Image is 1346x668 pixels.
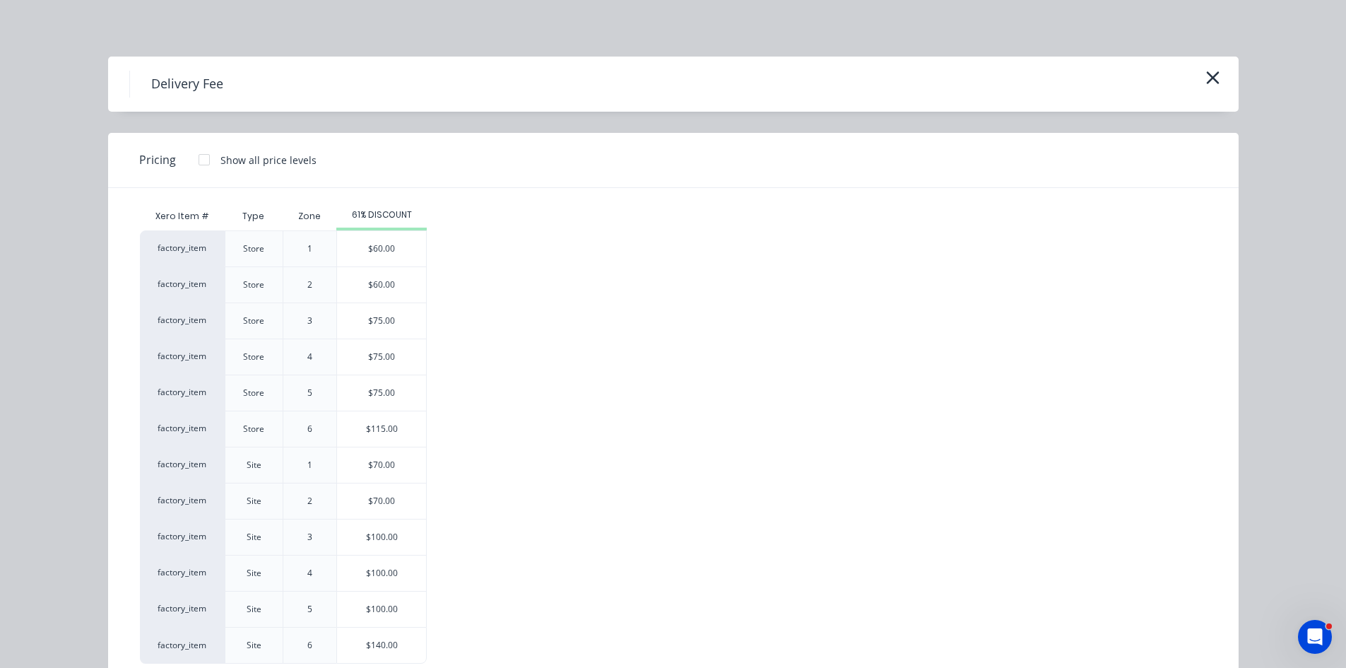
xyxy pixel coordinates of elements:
div: Site [247,639,261,652]
div: 1 [307,242,312,255]
h4: Delivery Fee [129,71,244,98]
div: $75.00 [337,303,426,339]
div: Show all price levels [220,153,317,168]
div: $75.00 [337,375,426,411]
div: 2 [307,495,312,508]
div: Store [243,315,264,327]
div: 3 [307,531,312,544]
div: $70.00 [337,447,426,483]
div: 6 [307,423,312,435]
div: Store [243,387,264,399]
div: Site [247,495,261,508]
div: factory_item [140,375,225,411]
div: $100.00 [337,520,426,555]
div: factory_item [140,339,225,375]
div: Store [243,351,264,363]
div: Site [247,531,261,544]
div: Store [243,242,264,255]
div: Type [231,199,276,234]
div: Store [243,423,264,435]
div: $75.00 [337,339,426,375]
div: 5 [307,603,312,616]
div: $140.00 [337,628,426,663]
div: factory_item [140,627,225,664]
div: $70.00 [337,484,426,519]
div: factory_item [140,555,225,591]
div: factory_item [140,483,225,519]
div: Site [247,567,261,580]
div: $100.00 [337,592,426,627]
div: 1 [307,459,312,471]
div: $60.00 [337,231,426,266]
div: Site [247,603,261,616]
span: Pricing [139,151,176,168]
div: factory_item [140,519,225,555]
div: factory_item [140,303,225,339]
div: 61% DISCOUNT [336,209,427,221]
div: 5 [307,387,312,399]
div: 6 [307,639,312,652]
div: $100.00 [337,556,426,591]
div: Site [247,459,261,471]
div: factory_item [140,266,225,303]
iframe: Intercom live chat [1298,620,1332,654]
div: $115.00 [337,411,426,447]
div: Zone [287,199,332,234]
div: Store [243,279,264,291]
div: factory_item [140,447,225,483]
div: factory_item [140,591,225,627]
div: 4 [307,567,312,580]
div: 3 [307,315,312,327]
div: $60.00 [337,267,426,303]
div: 2 [307,279,312,291]
div: Xero Item # [140,202,225,230]
div: factory_item [140,230,225,266]
div: factory_item [140,411,225,447]
div: 4 [307,351,312,363]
